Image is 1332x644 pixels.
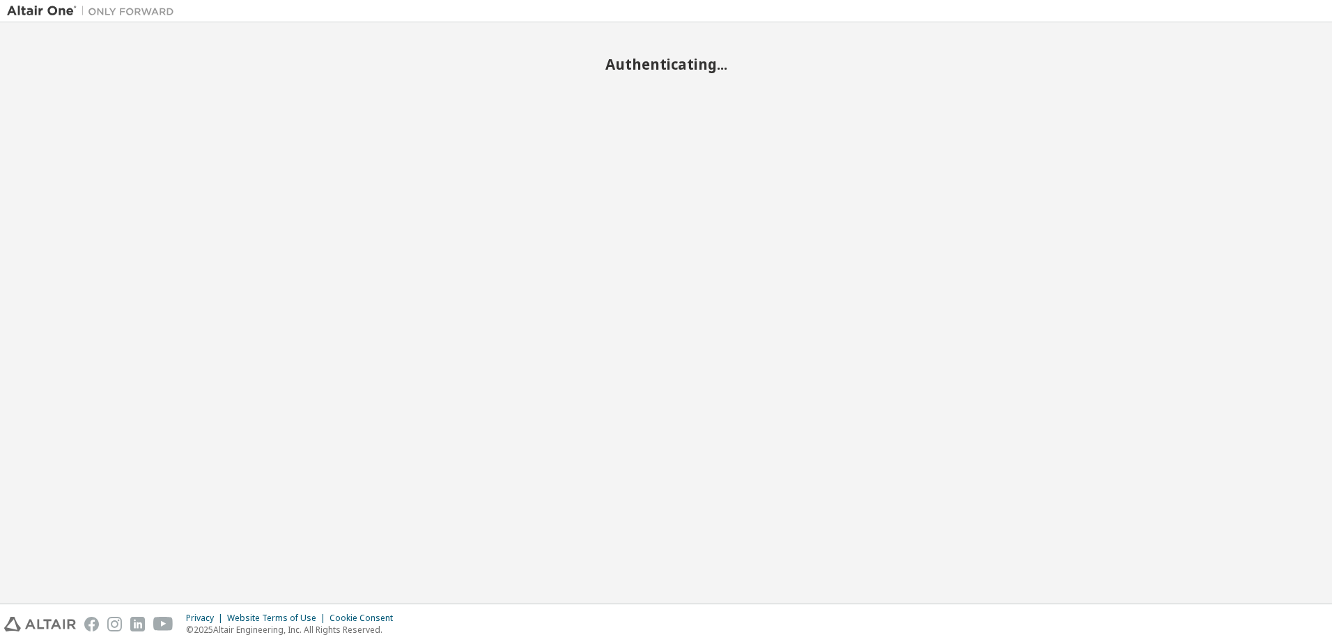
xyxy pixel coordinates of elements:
[84,617,99,631] img: facebook.svg
[4,617,76,631] img: altair_logo.svg
[186,624,401,636] p: © 2025 Altair Engineering, Inc. All Rights Reserved.
[330,613,401,624] div: Cookie Consent
[153,617,173,631] img: youtube.svg
[186,613,227,624] div: Privacy
[130,617,145,631] img: linkedin.svg
[7,4,181,18] img: Altair One
[7,55,1325,73] h2: Authenticating...
[107,617,122,631] img: instagram.svg
[227,613,330,624] div: Website Terms of Use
